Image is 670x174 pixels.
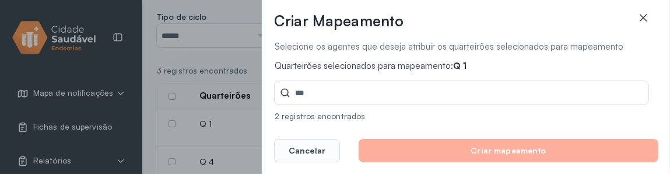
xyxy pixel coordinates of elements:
[453,60,466,71] span: Q 1
[275,112,648,121] div: 2 registros encontrados
[274,139,340,162] button: Cancelar
[275,60,453,71] span: Quarteirões selecionados para mapeamento:
[274,12,404,30] h3: Criar Mapeamento
[359,139,658,162] button: Criar mapeamento
[275,41,623,52] span: Selecione os agentes que deseja atribuir os quarteirões selecionados para mapeamento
